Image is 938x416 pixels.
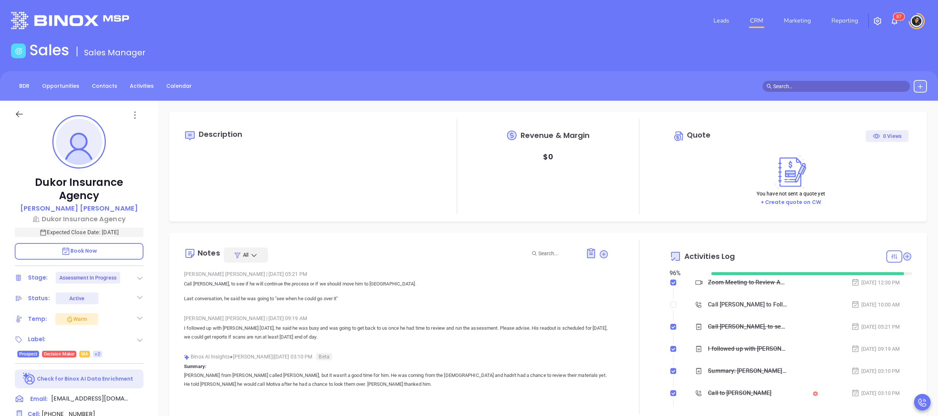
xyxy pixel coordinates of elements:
[15,228,143,237] p: Expected Close Date: [DATE]
[767,84,772,89] span: search
[890,17,899,25] img: iconNotification
[899,14,901,19] span: 7
[69,292,84,304] div: Active
[781,13,814,28] a: Marketing
[15,214,143,224] a: Dukor Insurance Agency
[687,130,711,140] span: Quote
[828,13,861,28] a: Reporting
[758,198,823,207] button: + Create quote on CW
[61,247,97,254] span: Book Now
[37,375,133,383] p: Check for Binox AI Data Enrichment
[15,176,143,202] p: Dukor Insurance Agency
[184,280,609,288] p: Call [PERSON_NAME], to see if he will continue the process or if we should move him to [GEOGRAPHI...
[851,389,900,397] div: [DATE] 03:10 PM
[757,190,825,198] p: You have not sent a quote yet
[708,321,787,332] div: Call [PERSON_NAME], to see if he will continue the process or if we should move him to LTN.Last c...
[198,249,220,257] div: Notes
[230,354,233,360] span: ●
[184,364,206,369] b: Summary:
[56,119,102,165] img: profile-user
[15,80,34,92] a: BDR
[851,323,900,331] div: [DATE] 05:21 PM
[28,313,47,325] div: Temp:
[896,14,899,19] span: 8
[316,353,332,360] span: Beta
[521,132,590,139] span: Revenue & Margin
[266,315,267,321] span: |
[684,253,735,260] span: Activities Log
[19,350,37,358] span: Prospect
[266,271,267,277] span: |
[184,354,190,360] img: svg%3e
[708,343,787,354] div: I followed up with [PERSON_NAME] [DATE], he said he was busy and was going to get back to us once...
[851,345,900,353] div: [DATE] 09:19 AM
[30,394,48,404] span: Email:
[708,277,787,288] div: Zoom Meeting to Review Assessment - [PERSON_NAME]
[771,155,811,190] img: Create on CWSell
[162,80,196,92] a: Calendar
[20,203,138,214] a: [PERSON_NAME] [PERSON_NAME]
[95,350,100,358] span: +2
[81,350,88,358] span: MA
[28,293,50,304] div: Status:
[28,272,48,283] div: Stage:
[747,13,766,28] a: CRM
[184,351,609,362] div: Binox AI Insights [PERSON_NAME] | [DATE] 03:10 PM
[184,268,609,280] div: [PERSON_NAME] [PERSON_NAME] [DATE] 05:21 PM
[184,294,609,303] p: Last conversation, he said he was going to "see when he could go over it"
[893,13,904,20] sup: 87
[199,129,242,139] span: Description
[708,388,771,399] div: Call to [PERSON_NAME]
[51,394,129,403] span: [EMAIL_ADDRESS][DOMAIN_NAME]
[911,15,923,27] img: user
[11,12,129,29] img: logo
[851,367,900,375] div: [DATE] 03:10 PM
[66,315,87,323] div: Warm
[84,47,146,58] span: Sales Manager
[670,269,703,278] div: 96 %
[851,278,900,287] div: [DATE] 12:30 PM
[87,80,122,92] a: Contacts
[538,249,577,257] input: Search...
[543,150,553,163] p: $ 0
[184,324,609,342] p: I followed up with [PERSON_NAME] [DATE], he said he was busy and was going to get back to us once...
[38,80,84,92] a: Opportunities
[761,198,821,206] a: + Create quote on CW
[23,372,36,385] img: Ai-Enrich-DaqCidB-.svg
[125,80,158,92] a: Activities
[243,251,249,259] span: All
[708,365,787,377] div: Summary: [PERSON_NAME] from [PERSON_NAME] called [PERSON_NAME], but it wasn't a good time for him...
[873,130,901,142] div: 0 Views
[708,299,787,310] div: Call [PERSON_NAME] to Follow up on Assessment - [PERSON_NAME]
[773,82,906,90] input: Search…
[711,13,732,28] a: Leads
[673,130,685,142] img: Circle dollar
[44,350,74,358] span: Decision Maker
[20,203,138,213] p: [PERSON_NAME] [PERSON_NAME]
[29,41,69,59] h1: Sales
[184,371,609,389] p: [PERSON_NAME] from [PERSON_NAME] called [PERSON_NAME], but it wasn't a good time for him. He was ...
[873,17,882,25] img: iconSetting
[28,334,46,345] div: Label:
[851,301,900,309] div: [DATE] 10:00 AM
[184,313,609,324] div: [PERSON_NAME] [PERSON_NAME] [DATE] 09:19 AM
[59,272,117,284] div: Assessment In Progress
